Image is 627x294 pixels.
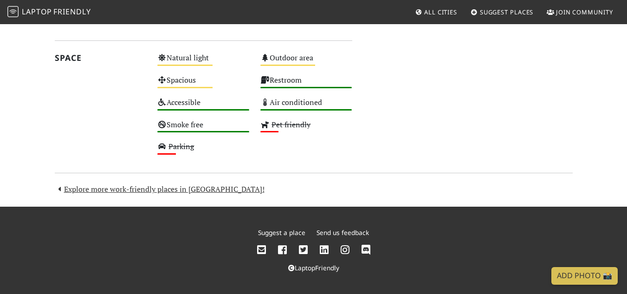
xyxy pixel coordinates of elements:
span: Laptop [22,7,52,17]
div: Outdoor area [255,51,358,73]
div: Spacious [152,73,255,96]
div: Smoke free [152,118,255,140]
span: Friendly [53,7,90,17]
div: Air conditioned [255,96,358,118]
span: Join Community [556,8,613,16]
img: LaptopFriendly [7,6,19,17]
a: Suggest a place [258,228,305,237]
a: All Cities [411,4,461,20]
a: LaptopFriendly LaptopFriendly [7,4,91,20]
s: Parking [168,141,194,151]
div: Accessible [152,96,255,118]
span: All Cities [424,8,457,16]
span: Suggest Places [480,8,534,16]
a: Add Photo 📸 [551,267,618,285]
div: Natural light [152,51,255,73]
s: Pet friendly [271,119,310,130]
div: Restroom [255,73,358,96]
a: LaptopFriendly [288,263,339,272]
a: Suggest Places [467,4,537,20]
a: Send us feedback [317,228,369,237]
a: Join Community [543,4,617,20]
h2: Space [55,53,147,63]
a: Explore more work-friendly places in [GEOGRAPHIC_DATA]! [55,184,265,194]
